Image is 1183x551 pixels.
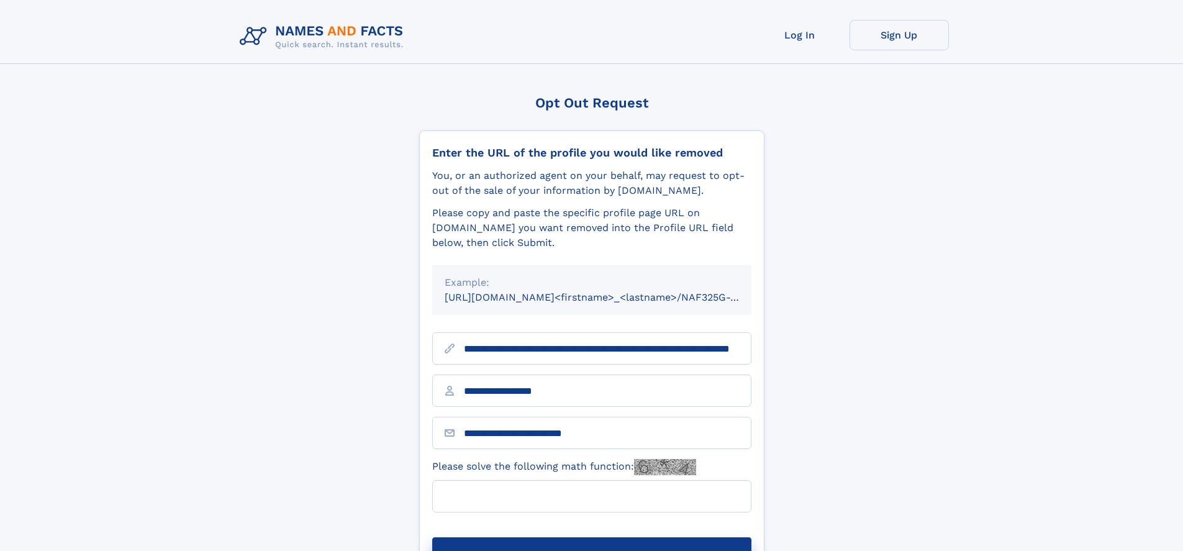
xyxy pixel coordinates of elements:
a: Sign Up [850,20,949,50]
div: Example: [445,275,739,290]
div: Opt Out Request [419,95,764,111]
label: Please solve the following math function: [432,459,696,475]
small: [URL][DOMAIN_NAME]<firstname>_<lastname>/NAF325G-xxxxxxxx [445,291,775,303]
div: Please copy and paste the specific profile page URL on [DOMAIN_NAME] you want removed into the Pr... [432,206,751,250]
img: Logo Names and Facts [235,20,414,53]
div: You, or an authorized agent on your behalf, may request to opt-out of the sale of your informatio... [432,168,751,198]
div: Enter the URL of the profile you would like removed [432,146,751,160]
a: Log In [750,20,850,50]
